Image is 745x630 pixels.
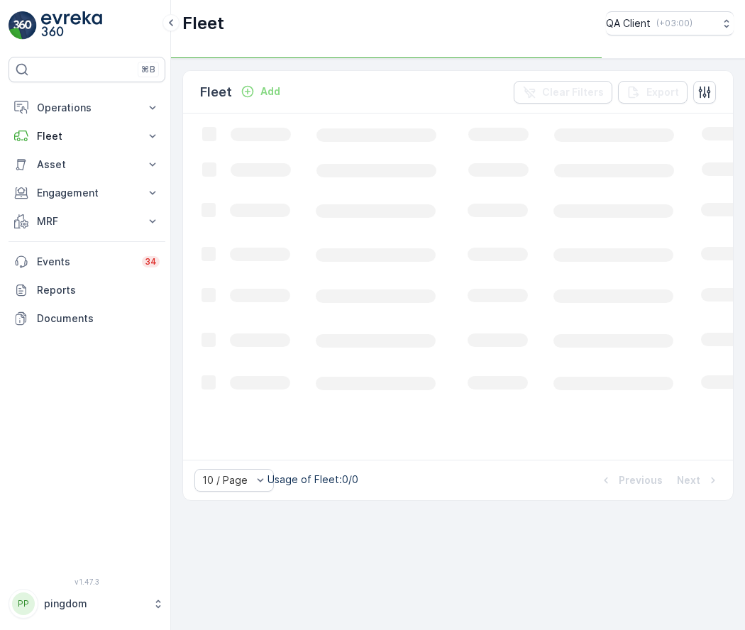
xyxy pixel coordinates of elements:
[37,255,133,269] p: Events
[44,597,145,611] p: pingdom
[145,256,157,267] p: 34
[9,122,165,150] button: Fleet
[12,592,35,615] div: PP
[9,150,165,179] button: Asset
[182,12,224,35] p: Fleet
[606,16,651,31] p: QA Client
[656,18,692,29] p: ( +03:00 )
[9,577,165,586] span: v 1.47.3
[9,94,165,122] button: Operations
[597,472,664,489] button: Previous
[9,276,165,304] a: Reports
[619,473,663,487] p: Previous
[260,84,280,99] p: Add
[646,85,679,99] p: Export
[9,179,165,207] button: Engagement
[9,589,165,619] button: PPpingdom
[267,472,358,487] p: Usage of Fleet : 0/0
[9,304,165,333] a: Documents
[41,11,102,40] img: logo_light-DOdMpM7g.png
[37,186,137,200] p: Engagement
[200,82,232,102] p: Fleet
[9,248,165,276] a: Events34
[37,214,137,228] p: MRF
[675,472,722,489] button: Next
[618,81,688,104] button: Export
[235,83,286,100] button: Add
[514,81,612,104] button: Clear Filters
[9,207,165,236] button: MRF
[37,283,160,297] p: Reports
[606,11,734,35] button: QA Client(+03:00)
[37,157,137,172] p: Asset
[37,311,160,326] p: Documents
[37,129,137,143] p: Fleet
[9,11,37,40] img: logo
[37,101,137,115] p: Operations
[542,85,604,99] p: Clear Filters
[141,64,155,75] p: ⌘B
[677,473,700,487] p: Next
